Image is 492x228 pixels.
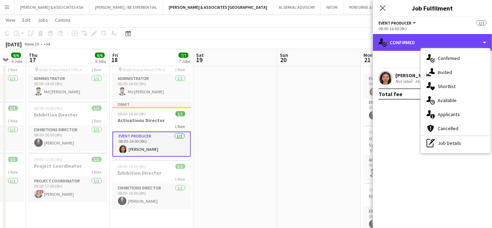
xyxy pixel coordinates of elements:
span: Shortlist [438,83,456,89]
button: NEOM [321,0,344,14]
span: 1 Role [175,176,185,182]
span: Mon [363,52,373,58]
span: 09:00-17:00 (8h) [34,157,63,162]
app-job-card: 08:00-16:00 (8h)1/1Exhibition Director1 RoleExhibitions Director1/108:00-16:00 (8h)[PERSON_NAME] [112,160,191,208]
span: Cancelled [438,125,458,132]
span: Comms [55,17,71,23]
app-job-card: 09:00-17:00 (8h)1/1Project Coordinator1 RoleProject Coordinator1/109:00-17:00 (8h)![PERSON_NAME] [29,153,107,201]
span: 7/7 [179,53,188,58]
span: 1 Role [8,118,18,123]
span: Confirmed [438,55,460,61]
span: RA&A Dubai Head Office [39,67,82,72]
a: Comms [52,15,74,25]
h3: Activations Director [112,117,191,123]
app-card-role: Administrator1/106:00-14:00 (8h)Md [PERSON_NAME] [112,75,191,99]
app-card-role: Project Coordinator1/109:00-17:00 (8h)![PERSON_NAME] [29,177,107,201]
div: 7 Jobs [179,59,190,64]
app-card-role: Exhibitions Director1/108:00-16:00 (8h)[PERSON_NAME] [112,184,191,208]
h3: Exhibition Director [363,193,442,199]
a: Edit [20,15,33,25]
span: 1 Role [91,169,102,175]
span: 17 [28,56,37,64]
span: 1 Role [91,67,102,72]
span: Invited [438,69,452,75]
div: [PERSON_NAME] [395,72,432,79]
span: 08:00-16:00 (8h) [369,187,397,192]
span: Sat [196,52,204,58]
app-card-role: Exhibitions Director1/106:15-07:00 (45m)[PERSON_NAME] [363,99,442,122]
h3: Exhibition Director [112,170,191,176]
a: Jobs [35,15,51,25]
div: 08:00-16:00 (8h) [379,26,486,31]
app-job-card: 06:00-14:00 (8h)1/1Outreach Executive (Korean Speaker) RA&A Dubai Head Office1 RoleAdministrator1... [112,44,191,99]
div: 6 Jobs [95,59,106,64]
span: 1 Role [91,118,102,123]
h3: Exhibition Director [29,112,107,118]
app-job-card: 06:00-14:00 (8h)1/1Outreach Executive (Korean Speaker) RA&A Dubai Head Office1 RoleAdministrator1... [363,125,442,180]
span: ! [40,190,44,194]
span: 1/1 [92,157,102,162]
span: 1 Role [8,169,18,175]
button: ALSERKAL ADVISORY [273,0,321,14]
span: RA&A Dubai Head Office [123,67,166,72]
span: Edit [22,17,30,23]
span: 1/1 [8,157,18,162]
span: 1 Role [175,124,185,129]
span: Thu [29,52,37,58]
span: 18 [111,56,118,64]
h3: Project Coordinator [29,163,107,169]
span: 1 Role [8,67,18,72]
div: Total fee [379,90,402,98]
span: 06:00-14:00 (8h) [369,129,397,135]
app-card-role: Event Producer1/108:00-16:00 (8h)[PERSON_NAME] [112,132,191,157]
button: [PERSON_NAME] / BE EXPERIENTIAL [89,0,163,14]
div: [DATE] [6,41,22,48]
div: 6 Jobs [12,59,22,64]
span: 1/1 [477,20,486,26]
button: [PERSON_NAME] & ASSOCIATES [GEOGRAPHIC_DATA] [163,0,273,14]
span: 1/1 [92,106,102,111]
span: Available [438,97,457,103]
div: Not rated [395,79,414,84]
h3: Job Fulfilment [373,4,492,13]
button: [PERSON_NAME] & ASSOCIATES KSA [14,0,89,14]
div: Draft [112,101,191,107]
span: 6/6 [95,53,105,58]
app-job-card: 08:00-16:00 (8h)1/1Exhibition Director1 RoleExhibitions Director1/108:00-16:00 (8h)[PERSON_NAME] [29,101,107,150]
span: Week 29 [23,41,41,47]
app-job-card: Draft08:00-16:00 (8h)1/1Activations Director1 RoleEvent Producer1/108:00-16:00 (8h)[PERSON_NAME] [112,101,191,157]
span: 1/1 [175,111,185,116]
span: 08:00-16:00 (8h) [34,106,63,111]
app-job-card: 06:00-14:00 (8h)1/1Outreach Executive (Korean Speaker) RA&A Dubai Head Office1 RoleAdministrator1... [29,44,107,99]
app-card-role: Administrator1/106:00-14:00 (8h)Md [PERSON_NAME] [363,156,442,180]
span: 19 [195,56,204,64]
span: 08:00-16:00 (8h) [118,164,146,169]
a: View [3,15,18,25]
span: 6/6 [11,53,21,58]
div: 16.5km [414,79,429,84]
span: 1 Role [175,67,185,72]
span: 1/1 [8,106,18,111]
app-card-role: Exhibitions Director1/108:00-16:00 (8h)[PERSON_NAME] [29,126,107,150]
button: PEREGRINE & CO [344,0,384,14]
div: Job Details [421,136,490,150]
span: 20 [279,56,288,64]
h3: Outreach Executive (Korean Speaker) [363,135,442,148]
app-job-card: 06:00-07:00 (1h)2/2BRIDGE_Asia Roadshow Per Diem2 RolesEvent Producer1/106:00-07:00 (1h)[PERSON_N... [363,44,442,122]
div: +04 [43,41,50,47]
span: Sun [280,52,288,58]
button: Event Producer [379,20,417,26]
span: 21 [362,56,373,64]
app-card-role: Event Producer1/106:00-07:00 (1h)[PERSON_NAME] [363,75,442,99]
span: Event Producer [379,20,411,26]
app-card-role: Administrator1/106:00-14:00 (8h)Md [PERSON_NAME] [29,75,107,99]
span: Applicants [438,111,460,118]
span: View [6,17,15,23]
span: 08:00-16:00 (8h) [118,111,146,116]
